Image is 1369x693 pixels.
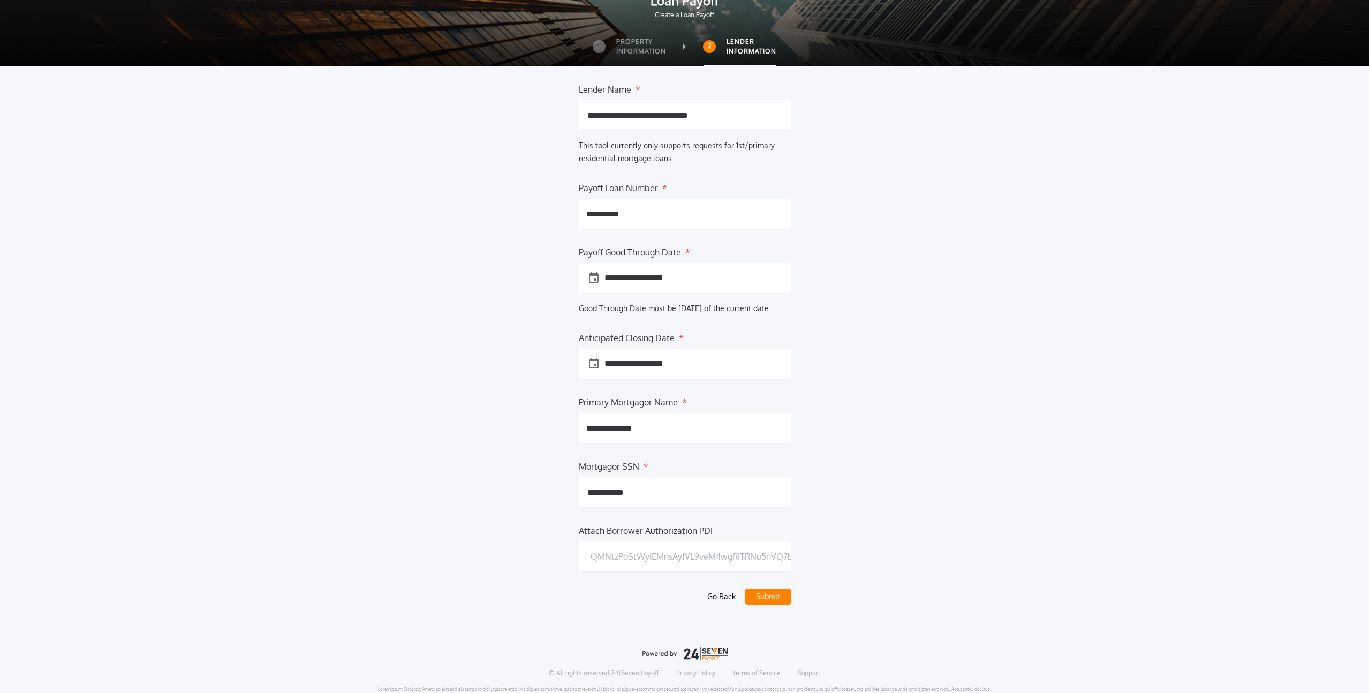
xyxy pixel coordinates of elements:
label: Lender Name [579,83,631,92]
label: Property Information [616,37,666,56]
h2: 2 [708,42,712,50]
label: Payoff Good Through Date [579,246,681,254]
label: Primary Mortgagor Name [579,396,678,404]
a: Terms of Service [732,669,781,677]
label: Mortgagor SSN [579,460,639,469]
label: Lender Information [727,37,776,56]
span: Create a Loan Payoff [17,10,1352,20]
label: This tool currently only supports requests for 1st/primary residential mortgage loans [579,141,775,163]
button: Submit [745,589,791,605]
p: QMNtzPoStWyIEMnsAyfVL9veM4wgRITRNu5nVQ7b.pdf [591,550,807,563]
button: Go Back [703,589,740,605]
label: Good Through Date must be [DATE] of the current date. [579,304,770,313]
a: Support [798,669,820,677]
label: Payoff Loan Number [579,182,658,190]
p: © All rights reserved. 24|Seven Payoff [549,669,659,677]
a: Privacy Policy [676,669,715,677]
img: logo [642,647,728,660]
label: Anticipated Closing Date [579,332,675,340]
label: Attach Borrower Authorization PDF [579,524,715,533]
